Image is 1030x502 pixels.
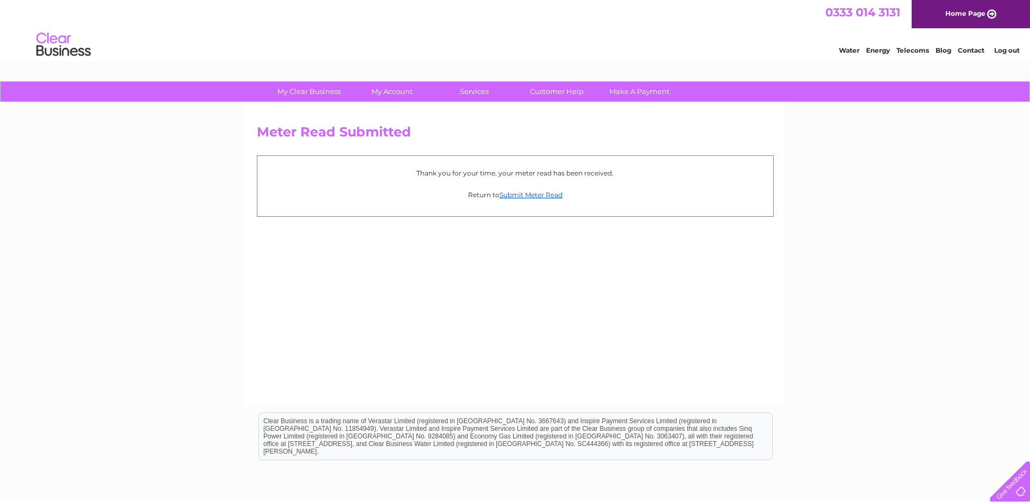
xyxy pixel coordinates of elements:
[36,28,91,61] img: logo.png
[958,46,984,54] a: Contact
[263,168,768,178] p: Thank you for your time, your meter read has been received.
[264,81,354,102] a: My Clear Business
[259,6,772,53] div: Clear Business is a trading name of Verastar Limited (registered in [GEOGRAPHIC_DATA] No. 3667643...
[896,46,929,54] a: Telecoms
[994,46,1020,54] a: Log out
[257,124,774,145] h2: Meter Read Submitted
[825,5,900,19] a: 0333 014 3131
[512,81,602,102] a: Customer Help
[595,81,684,102] a: Make A Payment
[429,81,519,102] a: Services
[347,81,437,102] a: My Account
[500,191,563,199] a: Submit Meter Read
[936,46,951,54] a: Blog
[839,46,860,54] a: Water
[866,46,890,54] a: Energy
[263,190,768,200] p: Return to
